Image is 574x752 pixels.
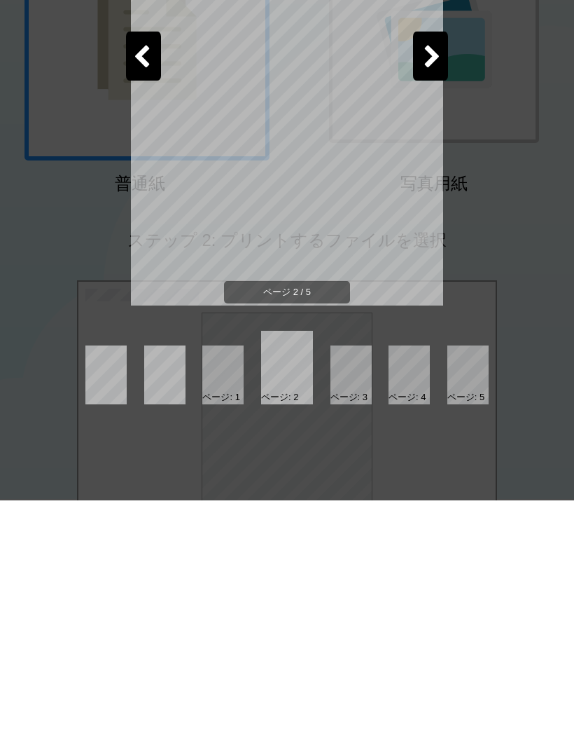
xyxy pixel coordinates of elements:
[447,643,484,656] div: ページ: 5
[330,643,367,656] div: ページ: 3
[224,533,350,556] span: ページ 2 / 5
[202,643,239,656] div: ページ: 1
[114,102,211,113] span: 名称未設定のノート.pdf
[388,643,426,656] div: ページ: 4
[261,643,298,656] div: ページ: 2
